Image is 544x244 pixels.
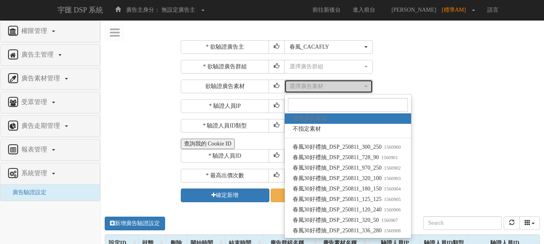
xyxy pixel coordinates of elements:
[6,49,94,62] a: 廣告主管理
[105,217,165,230] a: 新增廣告驗證設定
[423,216,502,230] input: Search
[181,189,269,202] button: 確定新增
[290,43,363,51] div: 春風_CACAFLY
[19,98,51,105] span: 受眾管理
[290,63,363,71] div: 選擇廣告群組
[382,165,401,171] small: 1560902
[442,7,470,13] span: [標準AM]
[181,139,235,149] button: 查詢我的 Cookie ID
[19,27,51,34] span: 權限管理
[19,75,64,82] span: 廣告素材管理
[293,154,398,162] span: 春風30好禮抽_DSP_250811_728_90
[6,167,94,180] a: 系統管理
[293,164,401,172] span: 春風30好禮抽_DSP_250811_970_250
[19,170,51,176] span: 系統管理
[6,25,94,38] a: 權限管理
[379,217,398,223] small: 1560907
[382,186,401,192] small: 1560904
[293,227,401,235] span: 春風30好禮抽_DSP_250811_336_280
[293,206,401,214] span: 春風30好禮抽_DSP_250811_120_240
[382,144,401,150] small: 1560900
[288,98,408,112] input: Search
[19,122,64,129] span: 廣告走期管理
[19,146,51,153] span: 報表管理
[379,155,398,160] small: 1560901
[271,189,359,202] a: 取消
[290,82,363,90] div: 選擇廣告素材
[519,216,540,230] button: columns
[6,144,94,156] a: 報表管理
[382,197,401,202] small: 1560905
[293,115,327,123] span: 選擇廣告素材
[293,125,321,133] span: 不指定素材
[6,72,94,85] a: 廣告素材管理
[382,228,401,234] small: 1560908
[161,7,195,13] span: 無設定廣告主
[504,216,520,230] button: refresh
[19,51,58,58] span: 廣告主管理
[293,185,401,193] span: 春風30好禮抽_DSP_250811_180_150
[293,195,401,203] span: 春風30好禮抽_DSP_250811_125_125
[284,80,373,93] button: 選擇廣告素材
[382,176,401,181] small: 1560903
[293,174,401,182] span: 春風30好禮抽_DSP_250811_320_100
[519,216,540,230] div: Columns
[284,40,373,54] button: 春風_CACAFLY
[126,7,160,13] span: 廣告主身分：
[293,143,401,151] span: 春風30好禮抽_DSP_250811_300_250
[284,60,373,74] button: 選擇廣告群組
[382,207,401,213] small: 1560906
[6,96,94,109] a: 受眾管理
[6,189,46,195] a: 廣告驗證設定
[6,120,94,133] a: 廣告走期管理
[387,7,440,13] span: [PERSON_NAME]
[293,216,398,224] span: 春風30好禮抽_DSP_250811_320_50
